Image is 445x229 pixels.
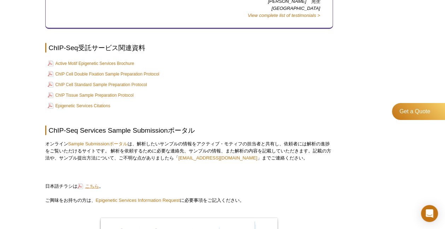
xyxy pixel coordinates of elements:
[77,183,99,189] a: こちら
[45,140,333,162] p: オンライン は、解析したいサンプルの情報をアクティブ・モティフの担当者と共有し、依頼者には解析の進捗をご覧いただけるサイトです。 解析を依頼するために必要な連絡先、サンプルの情報、また解析の内容...
[48,91,134,100] a: ChIP Tissue Sample Preparation Protocol
[248,13,320,18] a: View complete list of testimonials >
[48,59,134,68] a: Active Motif Epigenetic Services Brochure
[68,141,128,146] a: Sample Submissionポータル
[178,155,258,161] a: [EMAIL_ADDRESS][DOMAIN_NAME]
[45,43,333,53] h2: ChIP-Seq受託サービス関連資料
[45,126,333,135] h2: ChIP-Seq Services Sample Submissionポータル
[392,103,445,120] a: Get a Quote
[48,102,110,110] a: Epigenetic Services Citations
[48,70,159,78] a: ChIP Cell Double Fixation Sample Preparation Protocol
[45,197,333,204] p: ご興味をお持ちの方は、 に必要事項をご記入ください。
[421,205,438,222] div: Open Intercom Messenger
[96,198,180,203] a: Epigenetic Services Information Request
[48,80,147,89] a: ChIP Cell Standard Sample Preparation Protocol
[45,183,333,190] p: 日本語チラシは 。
